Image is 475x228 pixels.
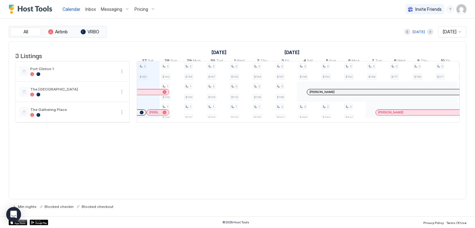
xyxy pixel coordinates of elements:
[148,58,154,65] span: Sat
[210,48,228,57] a: September 12, 2025
[441,64,443,68] span: 2
[149,110,160,114] span: [PERSON_NAME]
[209,57,225,66] a: September 30, 2025
[208,95,215,99] span: $109
[254,116,261,120] span: $275
[185,95,192,99] span: $109
[281,105,283,109] span: 2
[185,116,192,120] span: $179
[254,95,261,99] span: $136
[441,58,445,65] span: 10
[222,220,249,224] span: © 2025 Host Tools
[372,58,374,65] span: 7
[303,58,306,65] span: 4
[118,68,126,75] button: More options
[323,75,330,79] span: $150
[413,29,425,35] div: [DATE]
[414,75,421,79] span: $185
[185,75,192,79] span: $144
[237,58,245,65] span: Wed
[212,105,214,109] span: 1
[439,57,451,66] a: October 10, 2025
[285,58,289,65] span: Fri
[260,58,267,65] span: Thu
[30,107,116,112] span: The Gathering Place
[135,6,148,12] span: Pricing
[347,57,361,66] a: October 6, 2025
[6,207,21,222] div: Open Intercom Messenger
[167,84,168,88] span: 1
[423,221,444,225] span: Privacy Policy
[185,57,202,66] a: September 29, 2025
[391,75,398,79] span: $177
[345,116,353,120] span: $304
[235,105,237,109] span: 1
[352,58,360,65] span: Mon
[140,57,155,66] a: September 27, 2025
[326,58,328,65] span: 5
[30,66,116,71] span: Port Clinton 1
[235,84,237,88] span: 2
[170,58,177,65] span: Sun
[190,64,191,68] span: 2
[118,68,126,75] div: menu
[257,58,259,65] span: 2
[162,75,169,79] span: $142
[82,204,113,209] span: Blocked checkout
[397,58,405,65] span: Wed
[30,87,116,91] span: The [GEOGRAPHIC_DATA]
[212,84,214,88] span: 2
[368,75,375,79] span: $166
[329,58,336,65] span: Sun
[139,75,147,79] span: $180
[324,57,338,66] a: October 5, 2025
[15,51,42,60] span: 3 Listings
[392,57,407,66] a: October 8, 2025
[412,28,426,36] button: [DATE]
[446,58,450,65] span: Fri
[62,6,80,12] a: Calendar
[101,6,122,12] span: Messaging
[258,84,260,88] span: 2
[304,105,306,109] span: 3
[85,6,96,12] a: Inbox
[9,26,107,38] div: tab-group
[254,75,261,79] span: $154
[323,116,330,120] span: $269
[30,220,48,225] a: Google Play Store
[10,27,41,36] button: All
[307,58,313,65] span: Sat
[281,84,283,88] span: 2
[231,75,238,79] span: $139
[165,58,169,65] span: 28
[9,220,27,225] a: App Store
[9,5,55,14] a: Host Tools Logo
[162,95,169,99] span: $109
[190,105,191,109] span: 1
[327,105,329,109] span: 2
[443,29,456,35] span: [DATE]
[231,95,238,99] span: $113
[233,57,246,66] a: October 1, 2025
[373,64,374,68] span: 2
[396,64,397,68] span: 2
[283,48,301,57] a: October 1, 2025
[258,105,260,109] span: 1
[277,75,284,79] span: $187
[446,221,466,225] span: Terms Of Use
[310,90,335,94] span: [PERSON_NAME]
[144,64,146,68] span: 2
[423,219,444,226] a: Privacy Policy
[281,58,284,65] span: 3
[277,95,284,99] span: $198
[118,88,126,95] button: More options
[350,105,352,109] span: 2
[55,29,68,35] span: Airbnb
[302,57,315,66] a: October 4, 2025
[378,110,403,114] span: [PERSON_NAME]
